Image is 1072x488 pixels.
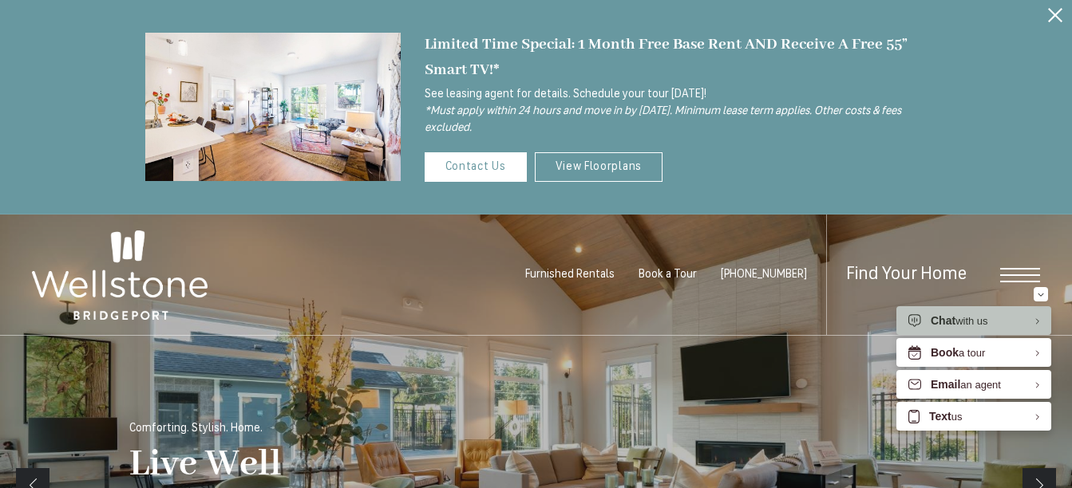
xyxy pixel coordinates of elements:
div: Limited Time Special: 1 Month Free Base Rent AND Receive A Free 55” Smart TV!* [425,32,928,82]
a: Book a Tour [639,269,697,281]
button: Open Menu [1000,268,1040,282]
i: *Must apply within 24 hours and move in by [DATE]. Minimum lease term applies. Other costs & fees... [425,105,901,134]
a: Call Us at (253) 642-8681 [721,269,807,281]
a: Find Your Home [846,266,967,284]
p: Comforting. Stylish. Home. [129,423,263,435]
p: See leasing agent for details. Schedule your tour [DATE]! [425,86,928,136]
a: View Floorplans [535,152,663,182]
img: Wellstone [32,230,208,320]
p: Live Well [129,443,282,488]
a: Furnished Rentals [525,269,615,281]
a: Contact Us [425,152,527,182]
img: Settle into comfort at Wellstone [145,33,401,182]
span: [PHONE_NUMBER] [721,269,807,281]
